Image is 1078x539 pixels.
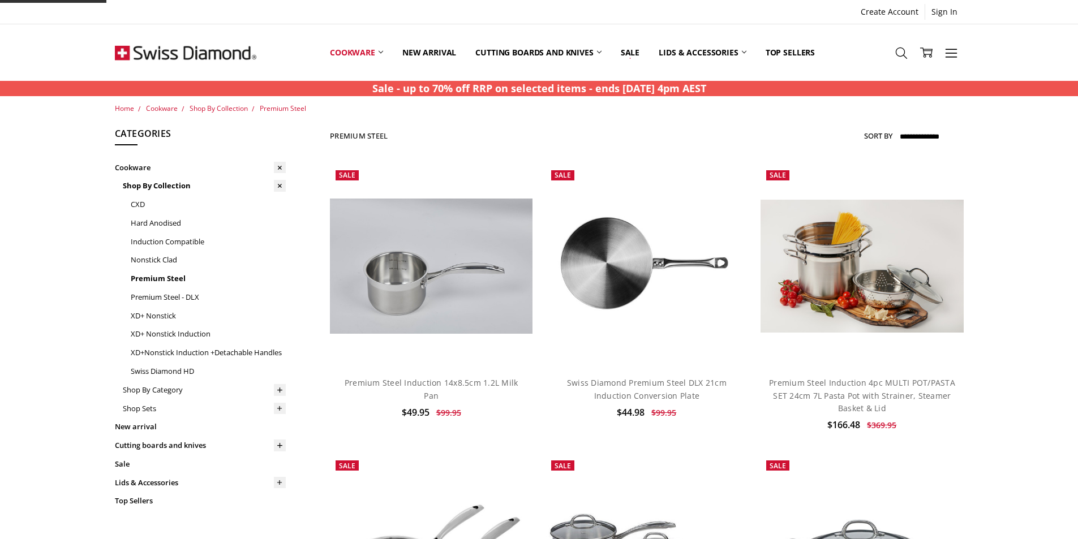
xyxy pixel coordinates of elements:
img: Premium Steel Induction 4pc MULTI POT/PASTA SET 24cm 7L Pasta Pot with Strainer, Steamer Basket &... [761,200,963,333]
a: Sign In [925,4,964,20]
span: Sale [555,461,571,471]
a: Top Sellers [115,491,286,510]
img: Free Shipping On Every Order [115,24,256,81]
span: $99.95 [436,407,461,418]
a: Induction Compatible [131,232,286,251]
a: Premium Steel Induction 4pc MULTI POT/PASTA SET 24cm 7L Pasta Pot with Strainer, Steamer Basket &... [769,377,955,413]
a: Premium Steel Induction 4pc MULTI POT/PASTA SET 24cm 7L Pasta Pot with Strainer, Steamer Basket &... [761,165,963,367]
span: $49.95 [402,406,430,419]
a: New arrival [393,27,466,77]
span: Sale [770,461,786,471]
img: Swiss Diamond Premium Steel DLX 21cm Induction Conversion Plate [546,165,748,367]
a: Premium Steel - DLX [131,288,286,307]
a: XD+Nonstick Induction +Detachable Handles [131,343,286,362]
a: Hard Anodised [131,214,286,232]
a: Shop By Collection [123,176,286,195]
span: Sale [555,170,571,180]
span: Sale [339,461,355,471]
a: Cookware [146,104,178,113]
a: New arrival [115,417,286,436]
a: Cookware [115,158,286,177]
a: Top Sellers [756,27,824,77]
span: $369.95 [867,420,896,430]
a: Sale [115,455,286,473]
a: XD+ Nonstick Induction [131,325,286,343]
a: Sale [611,27,649,77]
a: Shop By Category [123,381,286,399]
a: Home [115,104,134,113]
span: Sale [770,170,786,180]
a: Cutting boards and knives [115,436,286,455]
span: Sale [339,170,355,180]
span: $44.98 [617,406,645,419]
img: Premium Steel Induction 14x8.5cm 1.2L Milk Pan [330,199,532,334]
a: Lids & Accessories [649,27,755,77]
a: XD+ Nonstick [131,307,286,325]
a: Premium Steel Induction 14x8.5cm 1.2L Milk Pan [330,165,532,367]
a: Premium Steel [260,104,306,113]
a: Cutting boards and knives [466,27,611,77]
span: $166.48 [827,419,860,431]
a: Premium Steel [131,269,286,288]
a: CXD [131,195,286,214]
a: Nonstick Clad [131,251,286,269]
a: Cookware [320,27,393,77]
a: Shop By Collection [190,104,248,113]
a: Shop Sets [123,399,286,418]
h5: Categories [115,127,286,146]
a: Create Account [854,4,925,20]
span: $99.95 [651,407,676,418]
h1: Premium Steel [330,131,388,140]
a: Lids & Accessories [115,473,286,492]
strong: Sale - up to 70% off RRP on selected items - ends [DATE] 4pm AEST [372,81,706,95]
a: Swiss Diamond Premium Steel DLX 21cm Induction Conversion Plate [567,377,727,400]
label: Sort By [864,127,892,145]
a: Swiss Diamond HD [131,362,286,381]
a: Premium Steel Induction 14x8.5cm 1.2L Milk Pan [345,377,518,400]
